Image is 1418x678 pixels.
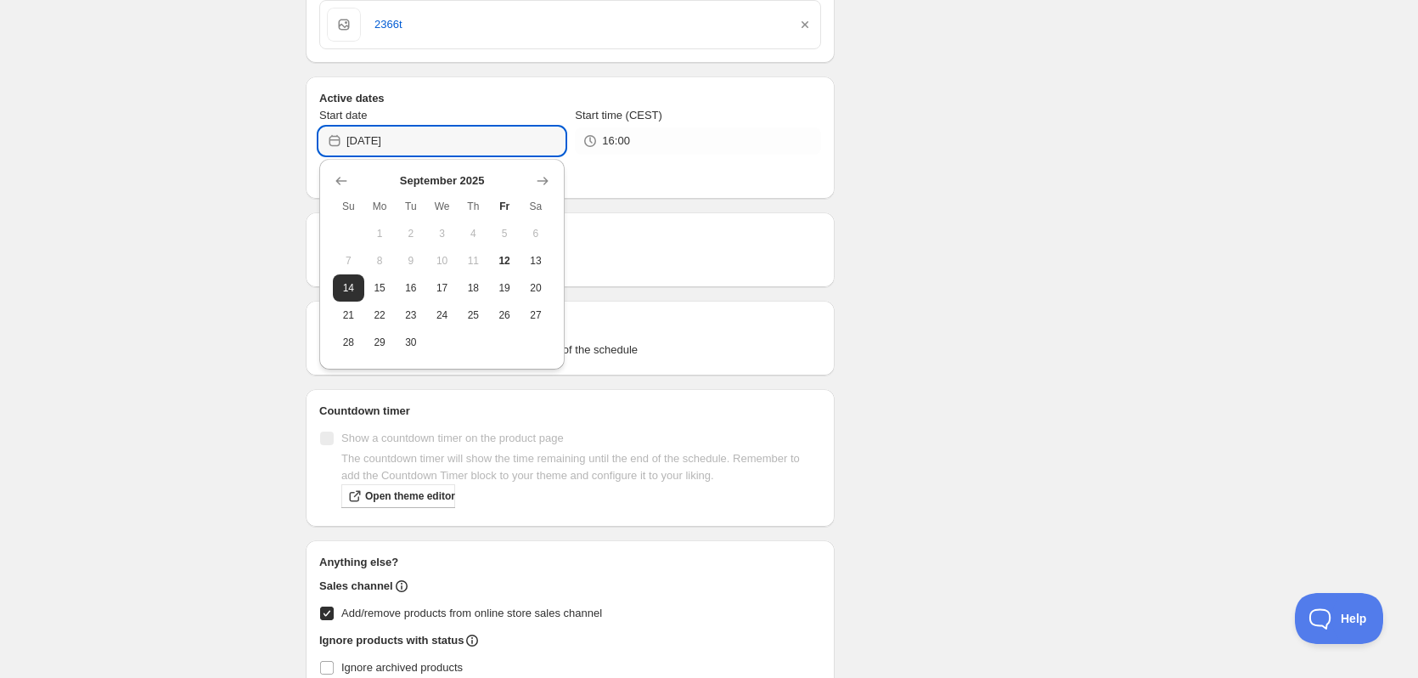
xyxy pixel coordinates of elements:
span: 14 [340,281,357,295]
button: Thursday September 4 2025 [458,220,489,247]
th: Wednesday [426,193,458,220]
span: 22 [371,308,389,322]
span: 18 [464,281,482,295]
span: 9 [402,254,420,268]
button: Saturday September 20 2025 [520,274,552,302]
span: 5 [496,227,514,240]
span: 23 [402,308,420,322]
button: Monday September 1 2025 [364,220,396,247]
button: Wednesday September 3 2025 [426,220,458,247]
span: 27 [527,308,545,322]
span: 1 [371,227,389,240]
h2: Tags [319,314,821,331]
span: 13 [527,254,545,268]
h2: Repeating [319,226,821,243]
span: Th [464,200,482,213]
th: Monday [364,193,396,220]
button: Wednesday September 10 2025 [426,247,458,274]
button: Friday September 19 2025 [489,274,520,302]
span: 12 [496,254,514,268]
button: Thursday September 18 2025 [458,274,489,302]
button: Wednesday September 17 2025 [426,274,458,302]
th: Thursday [458,193,489,220]
span: 19 [496,281,514,295]
button: Monday September 29 2025 [364,329,396,356]
th: Sunday [333,193,364,220]
span: Add/remove products from online store sales channel [341,607,602,619]
span: Start date [319,109,367,121]
h2: Sales channel [319,578,393,595]
span: Mo [371,200,389,213]
button: Saturday September 27 2025 [520,302,552,329]
span: 3 [433,227,451,240]
span: 8 [371,254,389,268]
span: We [433,200,451,213]
span: Su [340,200,357,213]
button: Show previous month, August 2025 [329,169,353,193]
button: Monday September 22 2025 [364,302,396,329]
th: Tuesday [396,193,427,220]
span: 15 [371,281,389,295]
button: Saturday September 13 2025 [520,247,552,274]
span: 10 [433,254,451,268]
span: Show a countdown timer on the product page [341,432,564,444]
span: 2 [402,227,420,240]
button: Thursday September 25 2025 [458,302,489,329]
span: 21 [340,308,357,322]
button: Sunday September 7 2025 [333,247,364,274]
button: Friday September 26 2025 [489,302,520,329]
span: Start time (CEST) [575,109,662,121]
th: Friday [489,193,520,220]
h2: Active dates [319,90,821,107]
span: Sa [527,200,545,213]
p: The countdown timer will show the time remaining until the end of the schedule. Remember to add t... [341,450,821,484]
button: Tuesday September 30 2025 [396,329,427,356]
th: Saturday [520,193,552,220]
button: Tuesday September 23 2025 [396,302,427,329]
button: Thursday September 11 2025 [458,247,489,274]
span: 7 [340,254,357,268]
button: Sunday September 14 2025 [333,274,364,302]
button: Show next month, October 2025 [531,169,554,193]
span: 4 [464,227,482,240]
a: Open theme editor [341,484,455,508]
span: 24 [433,308,451,322]
span: 16 [402,281,420,295]
span: Fr [496,200,514,213]
button: Today Friday September 12 2025 [489,247,520,274]
button: Saturday September 6 2025 [520,220,552,247]
h2: Countdown timer [319,403,821,420]
h2: Anything else? [319,554,821,571]
span: 17 [433,281,451,295]
span: Ignore archived products [341,661,463,674]
button: Wednesday September 24 2025 [426,302,458,329]
span: Tu [402,200,420,213]
h2: Ignore products with status [319,632,464,649]
iframe: Toggle Customer Support [1295,593,1384,644]
button: Sunday September 28 2025 [333,329,364,356]
button: Tuesday September 16 2025 [396,274,427,302]
button: Friday September 5 2025 [489,220,520,247]
span: 30 [402,336,420,349]
button: Monday September 15 2025 [364,274,396,302]
span: 6 [527,227,545,240]
button: Sunday September 21 2025 [333,302,364,329]
span: 20 [527,281,545,295]
span: Open theme editor [365,489,455,503]
button: Monday September 8 2025 [364,247,396,274]
span: 28 [340,336,357,349]
span: 26 [496,308,514,322]
span: 29 [371,336,389,349]
span: 11 [464,254,482,268]
span: 25 [464,308,482,322]
button: Tuesday September 9 2025 [396,247,427,274]
button: Tuesday September 2 2025 [396,220,427,247]
a: 2366t [374,16,783,33]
